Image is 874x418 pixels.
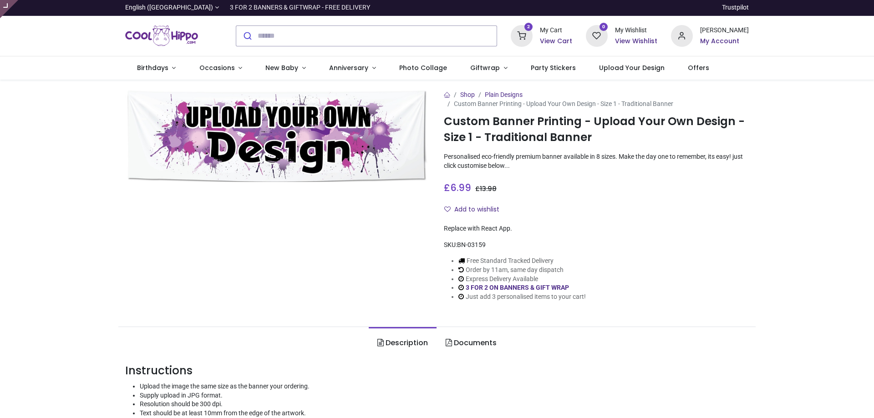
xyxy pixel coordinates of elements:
[540,37,572,46] a: View Cart
[125,3,219,12] a: English ([GEOGRAPHIC_DATA])
[125,363,749,378] h3: Instructions
[444,181,471,194] span: £
[437,327,505,359] a: Documents
[524,23,533,31] sup: 2
[458,56,519,80] a: Giftwrap
[230,3,370,12] div: 3 FOR 2 BANNERS & GIFTWRAP - FREE DELIVERY
[480,184,497,193] span: 13.98
[125,56,188,80] a: Birthdays
[140,391,749,400] li: Supply upload in JPG format.
[458,257,586,266] li: Free Standard Tracked Delivery
[140,382,749,391] li: Upload the image the same size as the banner your ordering.
[199,63,235,72] span: Occasions
[485,91,523,98] a: Plain Designs
[125,23,198,49] img: Cool Hippo
[470,63,500,72] span: Giftwrap
[600,23,608,31] sup: 0
[188,56,254,80] a: Occasions
[317,56,387,80] a: Anniversary
[444,241,749,250] div: SKU:
[688,63,709,72] span: Offers
[125,91,430,182] img: Custom Banner Printing - Upload Your Own Design - Size 1 - Traditional Banner
[511,31,533,39] a: 2
[444,114,749,145] h1: Custom Banner Printing - Upload Your Own Design - Size 1 - Traditional Banner
[722,3,749,12] a: Trustpilot
[458,266,586,275] li: Order by 11am, same day dispatch
[140,400,749,409] li: Resolution should be 300 dpi.
[615,26,657,35] div: My Wishlist
[254,56,318,80] a: New Baby
[369,327,437,359] a: Description
[265,63,298,72] span: New Baby
[460,91,475,98] a: Shop
[137,63,168,72] span: Birthdays
[531,63,576,72] span: Party Stickers
[540,26,572,35] div: My Cart
[475,184,497,193] span: £
[140,409,749,418] li: Text should be at least 10mm from the edge of the artwork.
[700,26,749,35] div: [PERSON_NAME]
[399,63,447,72] span: Photo Collage
[444,206,451,212] i: Add to wishlist
[615,37,657,46] a: View Wishlist
[125,23,198,49] a: Logo of Cool Hippo
[236,26,258,46] button: Submit
[466,284,569,291] a: 3 FOR 2 ON BANNERS & GIFT WRAP
[444,224,749,233] div: Replace with React App.
[450,181,471,194] span: 6.99
[599,63,665,72] span: Upload Your Design
[444,152,749,170] p: Personalised eco-friendly premium banner available in 8 sizes. Make the day one to remember, its ...
[454,100,673,107] span: Custom Banner Printing - Upload Your Own Design - Size 1 - Traditional Banner
[444,202,507,217] button: Add to wishlistAdd to wishlist
[329,63,368,72] span: Anniversary
[458,292,586,302] li: Just add 3 personalised items to your cart!
[586,31,608,39] a: 0
[457,241,486,248] span: BN-03159
[700,37,749,46] a: My Account
[458,275,586,284] li: Express Delivery Available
